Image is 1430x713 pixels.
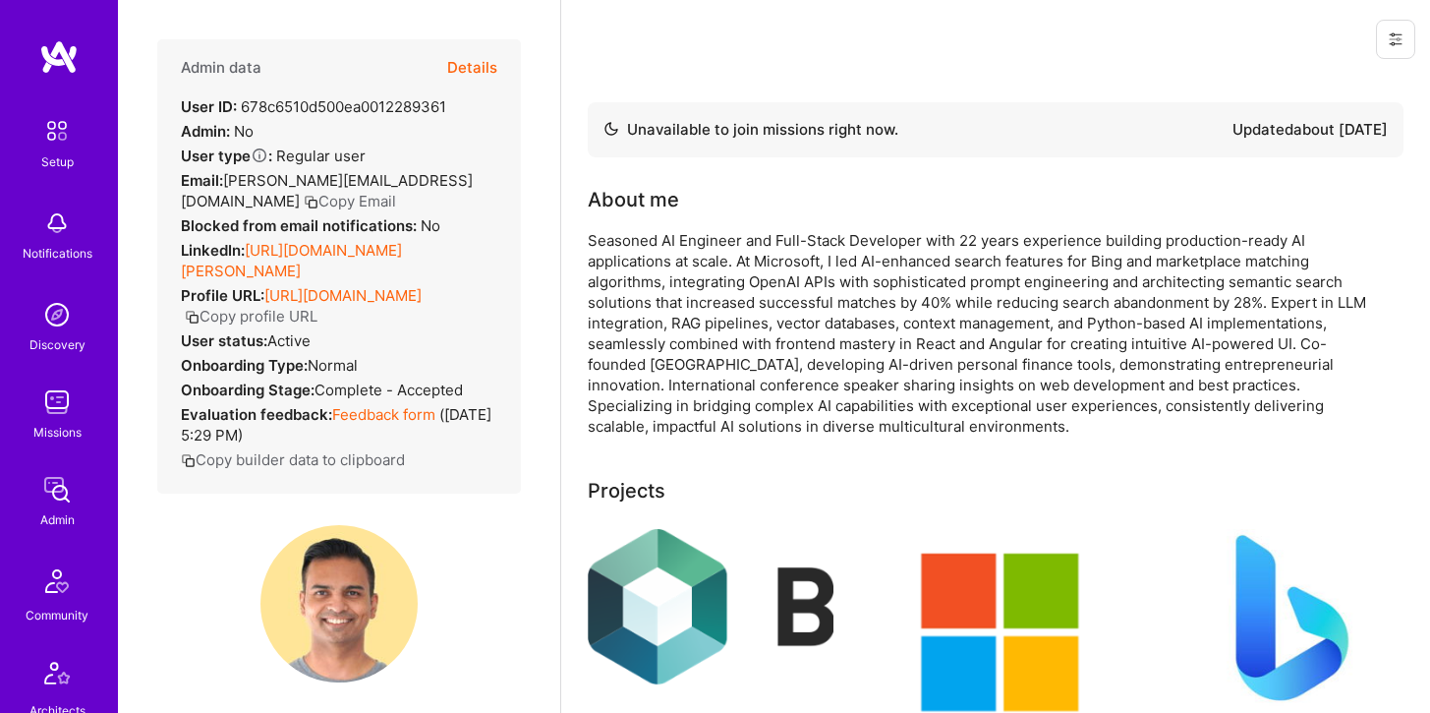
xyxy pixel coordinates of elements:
[181,241,245,260] strong: LinkedIn:
[181,381,315,399] strong: Onboarding Stage:
[447,39,497,96] button: Details
[33,422,82,443] div: Missions
[315,381,463,399] span: Complete - Accepted
[181,215,440,236] div: No
[37,470,77,509] img: admin teamwork
[304,195,318,209] i: icon Copy
[41,151,74,172] div: Setup
[181,59,261,77] h4: Admin data
[181,356,308,375] strong: Onboarding Type:
[260,525,418,683] img: User Avatar
[181,146,366,166] div: Regular user
[181,121,254,142] div: No
[36,110,78,151] img: setup
[37,204,77,243] img: bell
[181,97,237,116] strong: User ID:
[251,147,268,164] i: Help
[185,310,200,325] i: icon Copy
[26,605,88,625] div: Community
[37,383,77,422] img: teamwork
[181,331,267,350] strong: User status:
[332,405,435,424] a: Feedback form
[39,39,79,75] img: logo
[181,147,272,165] strong: User type :
[181,404,497,446] div: ( [DATE] 5:29 PM )
[181,449,405,470] button: Copy builder data to clipboard
[181,241,402,280] a: [URL][DOMAIN_NAME][PERSON_NAME]
[1232,118,1388,142] div: Updated about [DATE]
[37,295,77,334] img: discovery
[308,356,358,375] span: normal
[181,405,332,424] strong: Evaluation feedback:
[181,453,196,468] i: icon Copy
[33,558,81,605] img: Community
[588,230,1374,437] div: Seasoned AI Engineer and Full-Stack Developer with 22 years experience building production-ready ...
[29,334,86,355] div: Discovery
[603,121,619,137] img: Availability
[181,286,264,305] strong: Profile URL:
[33,653,81,700] img: Architects
[185,306,317,327] button: Copy profile URL
[304,191,396,211] button: Copy Email
[23,243,92,264] div: Notifications
[603,118,898,142] div: Unavailable to join missions right now.
[181,96,446,117] div: 678c6510d500ea0012289361
[181,122,230,141] strong: Admin:
[264,286,422,305] a: [URL][DOMAIN_NAME]
[40,509,75,530] div: Admin
[267,331,311,350] span: Active
[588,476,665,505] div: Projects
[181,171,223,190] strong: Email:
[588,185,679,214] div: About me
[181,216,421,235] strong: Blocked from email notifications:
[181,171,473,210] span: [PERSON_NAME][EMAIL_ADDRESS][DOMAIN_NAME]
